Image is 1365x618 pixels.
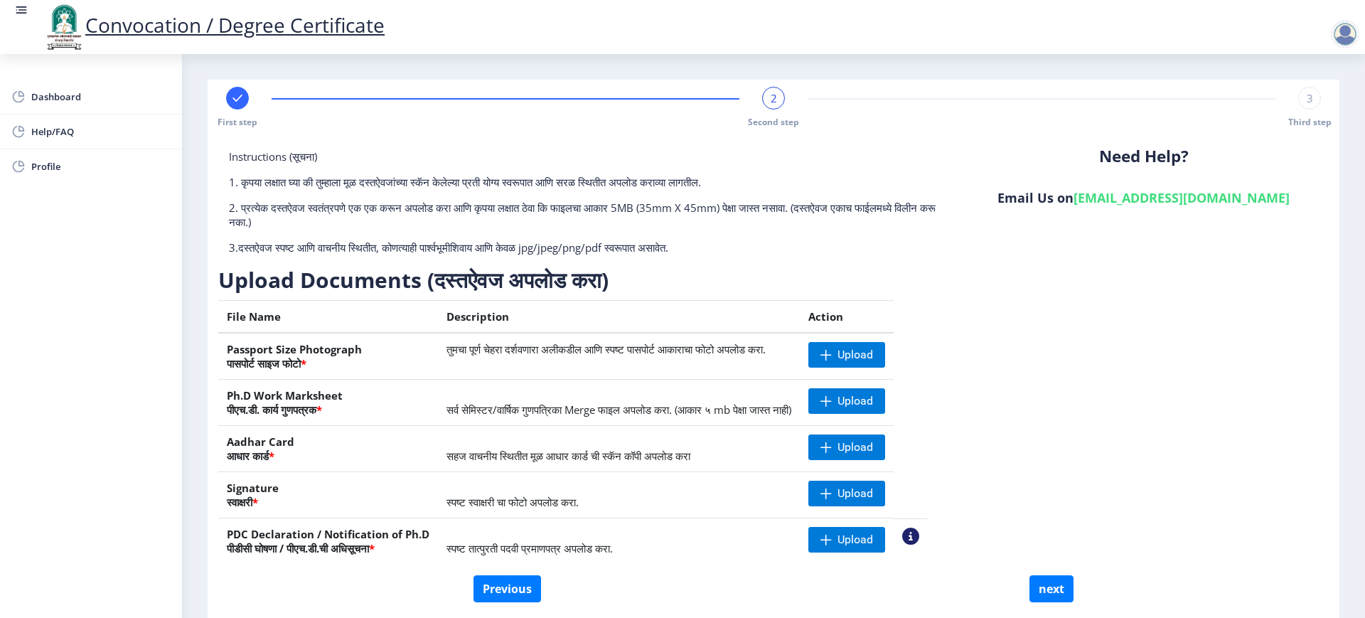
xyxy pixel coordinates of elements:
[1074,189,1290,206] a: [EMAIL_ADDRESS][DOMAIN_NAME]
[229,149,317,164] span: Instructions (सूचना)
[43,11,385,38] a: Convocation / Degree Certificate
[446,541,613,555] span: स्पष्ट तात्पुरती पदवी प्रमाणपत्र अपलोड करा.
[902,528,919,545] nb-action: View Sample PDC
[438,333,800,380] td: तुमचा पूर्ण चेहरा दर्शवणारा अलीकडील आणि स्पष्ट पासपोर्ट आकाराचा फोटो अपलोड करा.
[1307,91,1313,105] span: 3
[218,472,438,518] th: Signature स्वाक्षरी
[218,301,438,334] th: File Name
[771,91,777,105] span: 2
[1288,116,1332,128] span: Third step
[31,123,171,140] span: Help/FAQ
[218,116,257,128] span: First step
[837,348,873,362] span: Upload
[218,426,438,472] th: Aadhar Card आधार कार्ड
[1029,575,1074,602] button: next
[1099,145,1189,167] b: Need Help?
[837,486,873,501] span: Upload
[837,394,873,408] span: Upload
[446,495,579,509] span: स्पष्ट स्वाक्षरी चा फोटो अपलोड करा.
[31,158,171,175] span: Profile
[229,240,948,255] p: 3.दस्तऐवज स्पष्ट आणि वाचनीय स्थितीत, कोणत्याही पार्श्वभूमीशिवाय आणि केवळ jpg/jpeg/png/pdf स्वरूपा...
[218,266,928,294] h3: Upload Documents (दस्तऐवज अपलोड करा)
[229,175,948,189] p: 1. कृपया लक्षात घ्या की तुम्हाला मूळ दस्तऐवजांच्या स्कॅन केलेल्या प्रती योग्य स्वरूपात आणि सरळ स्...
[229,201,948,229] p: 2. प्रत्येक दस्तऐवज स्वतंत्रपणे एक एक करून अपलोड करा आणि कृपया लक्षात ठेवा कि फाइलचा आकार 5MB (35...
[446,403,791,417] span: सर्व सेमिस्टर/वार्षिक गुणपत्रिका Merge फाइल अपलोड करा. (आकार ५ mb पेक्षा जास्त नाही)
[218,333,438,380] th: Passport Size Photograph पासपोर्ट साइज फोटो
[837,440,873,454] span: Upload
[438,301,800,334] th: Description
[218,380,438,426] th: Ph.D Work Marksheet पीएच.डी. कार्य गुणपत्रक
[31,88,171,105] span: Dashboard
[473,575,541,602] button: Previous
[446,449,690,463] span: सहज वाचनीय स्थितीत मूळ आधार कार्ड ची स्कॅन कॉपी अपलोड करा
[969,189,1318,206] h6: Email Us on
[43,3,85,51] img: logo
[800,301,894,334] th: Action
[837,533,873,547] span: Upload
[218,518,438,565] th: PDC Declaration / Notification of Ph.D पीडीसी घोषणा / पीएच.डी.ची अधिसूचना
[748,116,799,128] span: Second step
